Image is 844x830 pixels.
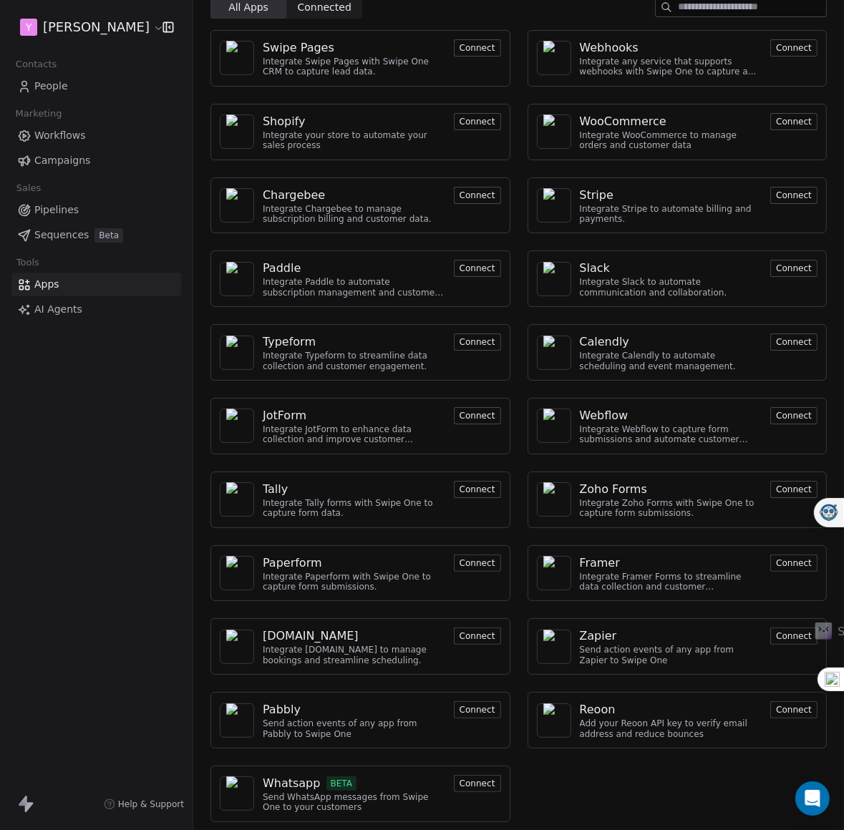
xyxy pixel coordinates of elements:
[454,407,501,424] button: Connect
[263,775,445,792] a: WhatsappBETA
[770,335,818,348] a: Connect
[263,130,445,151] div: Integrate your store to automate your sales process
[580,555,762,572] a: Framer
[454,260,501,277] button: Connect
[770,703,818,716] a: Connect
[226,262,248,296] img: NA
[454,39,501,57] button: Connect
[17,15,152,39] button: Y[PERSON_NAME]
[263,277,445,298] div: Integrate Paddle to automate subscription management and customer engagement.
[454,701,501,718] button: Connect
[263,775,321,792] div: Whatsapp
[454,776,501,790] a: Connect
[580,628,617,645] div: Zapier
[226,776,248,811] img: NA
[263,260,445,277] a: Paddle
[454,187,501,204] button: Connect
[580,555,620,572] div: Framer
[580,187,613,204] div: Stripe
[263,792,445,813] div: Send WhatsApp messages from Swipe One to your customers
[795,781,830,816] div: Open Intercom Messenger
[580,39,639,57] div: Webhooks
[543,114,565,149] img: NA
[770,113,818,130] button: Connect
[263,407,306,424] div: JotForm
[226,114,248,149] img: NA
[580,498,762,519] div: Integrate Zoho Forms with Swipe One to capture form submissions.
[770,481,818,498] button: Connect
[580,645,762,665] div: Send action events of any app from Zapier to Swipe One
[825,672,840,687] img: one_i.png
[220,703,254,738] a: NA
[11,198,181,222] a: Pipelines
[537,556,571,590] a: NA
[9,54,63,75] span: Contacts
[537,482,571,517] a: NA
[11,298,181,321] a: AI Agents
[454,335,501,348] a: Connect
[226,188,248,223] img: NA
[454,556,501,570] a: Connect
[11,149,181,172] a: Campaigns
[220,262,254,296] a: NA
[770,188,818,202] a: Connect
[580,333,629,351] div: Calendly
[580,260,610,277] div: Slack
[34,228,89,243] span: Sequences
[226,336,248,370] img: NA
[770,409,818,422] a: Connect
[263,260,301,277] div: Paddle
[263,187,445,204] a: Chargebee
[454,41,501,54] a: Connect
[770,556,818,570] a: Connect
[537,630,571,664] a: NA
[770,628,818,645] button: Connect
[263,333,316,351] div: Typeform
[543,188,565,223] img: NA
[9,103,68,125] span: Marketing
[580,407,629,424] div: Webflow
[454,333,501,351] button: Connect
[580,424,762,445] div: Integrate Webflow to capture form submissions and automate customer engagement.
[263,351,445,371] div: Integrate Typeform to streamline data collection and customer engagement.
[11,124,181,147] a: Workflows
[580,628,762,645] a: Zapier
[226,703,248,738] img: NA
[454,555,501,572] button: Connect
[770,41,818,54] a: Connect
[454,114,501,128] a: Connect
[580,57,762,77] div: Integrate any service that supports webhooks with Swipe One to capture and automate data workflows.
[263,498,445,519] div: Integrate Tally forms with Swipe One to capture form data.
[580,572,762,592] div: Integrate Framer Forms to streamline data collection and customer engagement.
[454,775,501,792] button: Connect
[11,223,181,247] a: SequencesBeta
[263,701,301,718] div: Pabbly
[220,630,254,664] a: NA
[580,39,762,57] a: Webhooks
[263,333,445,351] a: Typeform
[580,481,647,498] div: Zoho Forms
[34,302,82,317] span: AI Agents
[263,424,445,445] div: Integrate JotForm to enhance data collection and improve customer engagement.
[454,261,501,275] a: Connect
[580,333,762,351] a: Calendly
[537,114,571,149] a: NA
[543,482,565,517] img: NA
[326,776,357,791] span: BETA
[537,262,571,296] a: NA
[263,204,445,225] div: Integrate Chargebee to manage subscription billing and customer data.
[34,128,86,143] span: Workflows
[580,701,762,718] a: Reoon
[543,556,565,590] img: NA
[263,481,445,498] a: Tally
[263,187,325,204] div: Chargebee
[580,204,762,225] div: Integrate Stripe to automate billing and payments.
[34,277,59,292] span: Apps
[263,628,359,645] div: [DOMAIN_NAME]
[263,39,445,57] a: Swipe Pages
[454,703,501,716] a: Connect
[34,202,79,218] span: Pipelines
[537,188,571,223] a: NA
[263,701,445,718] a: Pabbly
[770,701,818,718] button: Connect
